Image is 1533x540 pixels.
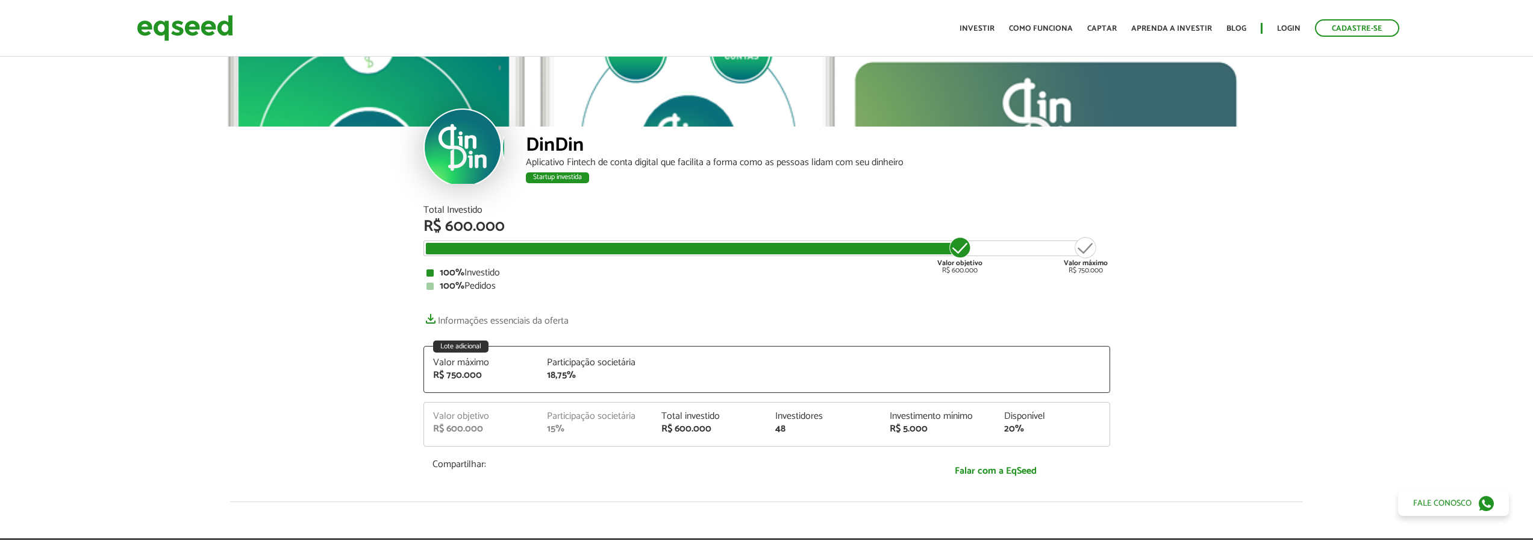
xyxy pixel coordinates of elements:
a: Informações essenciais da oferta [423,309,569,326]
div: 18,75% [547,371,643,380]
a: Aprenda a investir [1131,25,1212,33]
div: Investido [426,268,1107,278]
a: Como funciona [1009,25,1073,33]
div: R$ 600.000 [423,219,1110,234]
div: 15% [547,424,643,434]
div: Startup investida [526,172,589,183]
a: Cadastre-se [1315,19,1399,37]
a: Falar com a EqSeed [890,459,1101,483]
div: Participação societária [547,412,643,421]
strong: 100% [440,278,464,294]
a: Fale conosco [1398,491,1509,516]
div: R$ 600.000 [661,424,758,434]
strong: Valor máximo [1064,257,1108,269]
img: EqSeed [137,12,233,44]
div: R$ 750.000 [1064,236,1108,274]
a: Investir [960,25,994,33]
div: 48 [775,424,872,434]
div: Investimento mínimo [890,412,986,421]
div: Investidores [775,412,872,421]
div: DinDin [526,136,1110,158]
div: Pedidos [426,281,1107,291]
div: Disponível [1004,412,1101,421]
div: 20% [1004,424,1101,434]
div: Lote adicional [433,341,489,353]
div: Total investido [661,412,758,421]
strong: Valor objetivo [937,257,982,269]
a: Blog [1226,25,1246,33]
div: Valor objetivo [433,412,529,421]
div: Total Investido [423,206,1110,215]
div: R$ 5.000 [890,424,986,434]
div: R$ 600.000 [433,424,529,434]
div: Participação societária [547,358,643,368]
div: Aplicativo Fintech de conta digital que facilita a forma como as pessoas lidam com seu dinheiro [526,158,1110,168]
p: Compartilhar: [432,459,872,470]
a: Captar [1087,25,1117,33]
div: R$ 600.000 [937,236,982,274]
strong: 100% [440,265,464,281]
div: Valor máximo [433,358,529,368]
div: R$ 750.000 [433,371,529,380]
a: Login [1277,25,1300,33]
